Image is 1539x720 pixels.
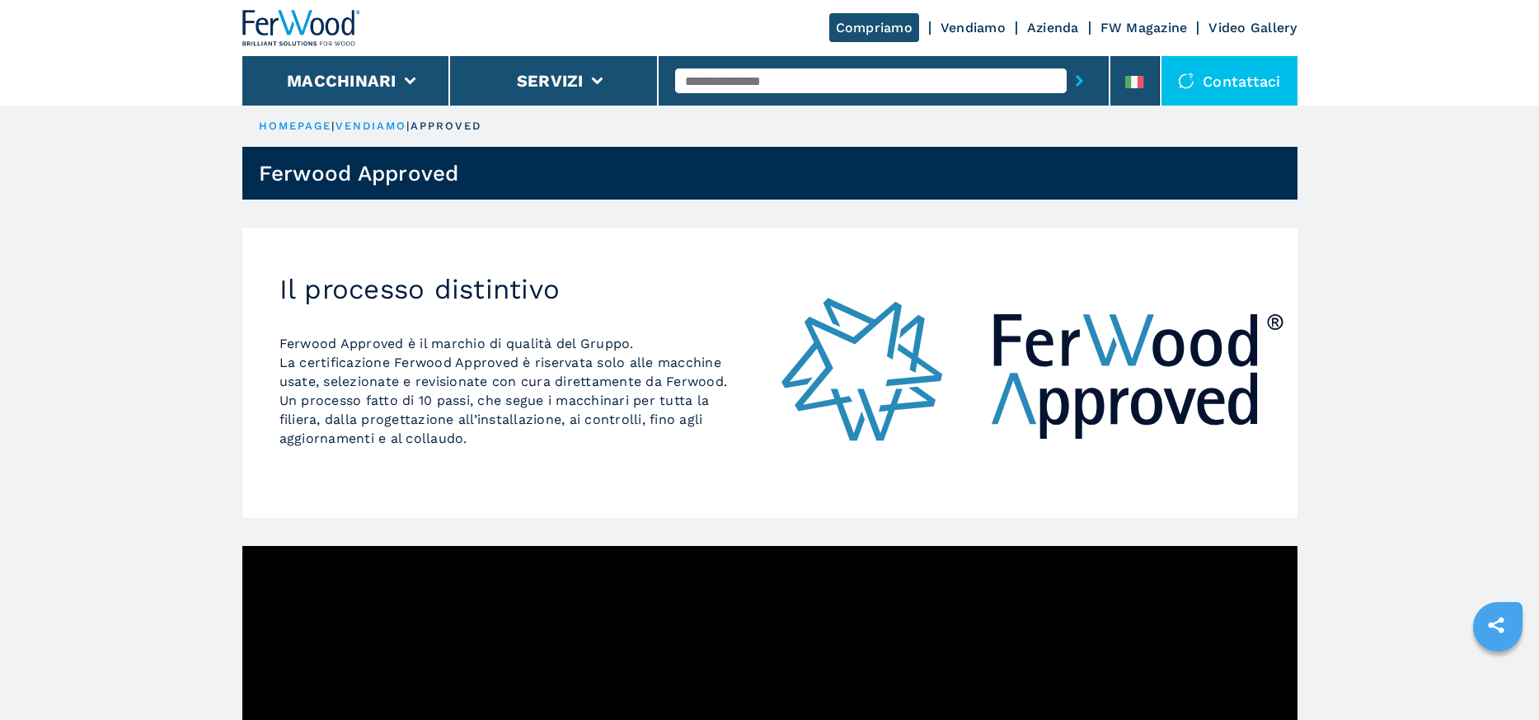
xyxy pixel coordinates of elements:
[335,120,407,132] a: vendiamo
[279,334,733,448] p: Ferwood Approved è il marchio di qualità del Gruppo. La certificazione Ferwood Approved è riserva...
[941,20,1006,35] a: Vendiamo
[411,119,482,134] p: approved
[406,120,410,132] span: |
[829,13,919,42] a: Compriamo
[770,228,1297,518] img: Il processo distintivo
[242,10,361,46] img: Ferwood
[1027,20,1079,35] a: Azienda
[1469,646,1527,708] iframe: Chat
[287,71,396,91] button: Macchinari
[1100,20,1188,35] a: FW Magazine
[1161,56,1297,106] div: Contattaci
[279,273,733,306] h2: Il processo distintivo
[1476,605,1517,646] a: sharethis
[1067,62,1092,100] button: submit-button
[1178,73,1194,89] img: Contattaci
[259,120,332,132] a: HOMEPAGE
[331,120,335,132] span: |
[1208,20,1297,35] a: Video Gallery
[259,160,459,186] h1: Ferwood Approved
[517,71,584,91] button: Servizi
